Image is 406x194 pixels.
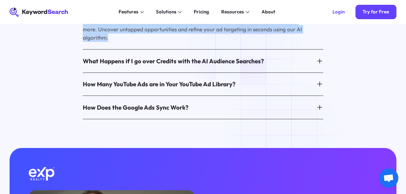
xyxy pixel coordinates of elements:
a: Open chat [379,168,398,188]
div: Resources [221,8,244,16]
div: Solutions [156,8,176,16]
div: Features [119,8,138,16]
div: How Many YouTube Ads are in Your YouTube Ad Library? [83,80,235,88]
div: About [262,8,275,16]
a: Pricing [190,7,213,17]
p: Tap into the power of AI to generate highly relevant audiences using our AI Audience Builder temp... [83,8,311,42]
div: What Happens if I go over Credits with the AI Audience Searches? [83,57,264,65]
img: Exp Realty [29,167,54,180]
div: Try for Free [363,9,389,15]
div: How Does the Google Ads Sync Work? [83,103,188,112]
a: Login [325,5,352,19]
a: About [258,7,279,17]
div: Login [332,9,345,15]
a: Try for Free [355,5,396,19]
div: Pricing [194,8,209,16]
